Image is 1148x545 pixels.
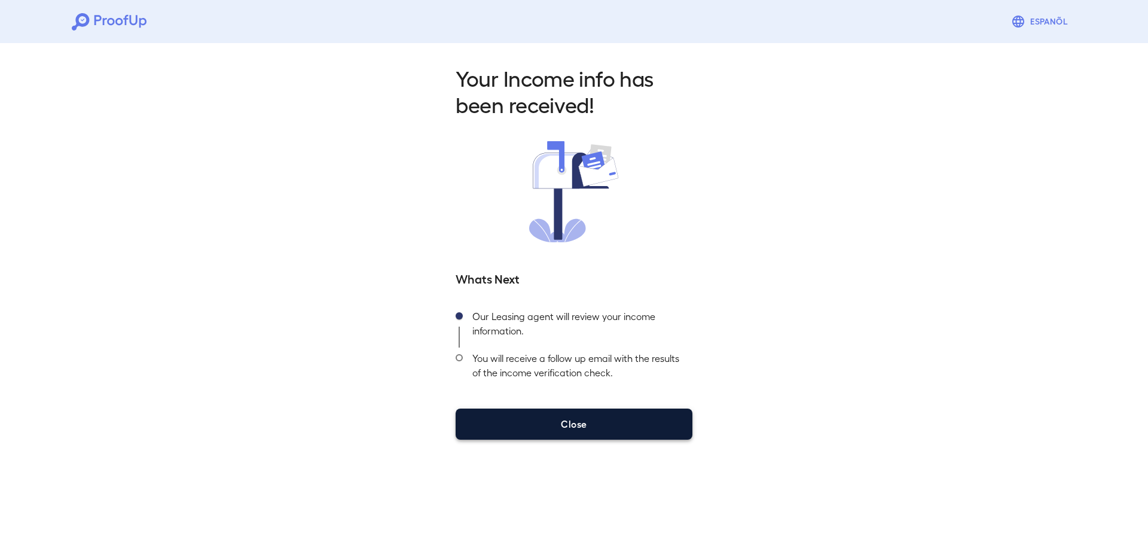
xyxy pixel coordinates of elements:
div: Our Leasing agent will review your income information. [463,306,692,348]
img: received.svg [529,141,619,242]
h5: Whats Next [456,270,692,287]
button: Espanõl [1006,10,1076,34]
button: Close [456,409,692,440]
div: You will receive a follow up email with the results of the income verification check. [463,348,692,389]
h2: Your Income info has been received! [456,65,692,117]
